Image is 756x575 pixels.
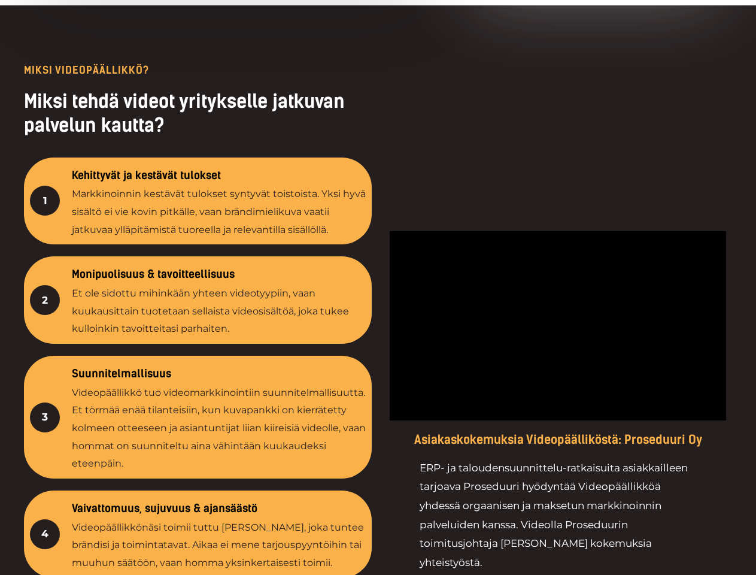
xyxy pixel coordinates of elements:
iframe: vimeo-videosoitin [390,231,726,420]
p: Videopäällikkö tuo videomarkkinointiin suunnitelmallisuutta. Et törmää enää tilanteisiin, kun kuv... [72,384,366,473]
h2: Miksi tehdä videot yritykselle jatkuvan palvelun kautta? [24,90,372,138]
h5: Asiakaskokemuksia Videopäälliköstä: Proseduuri Oy [390,432,726,447]
div: 1 [30,186,60,216]
h4: Monipuolisuus & tavoitteellisuus [72,268,366,282]
div: 3 [30,402,60,432]
h4: Vaivattomuus, sujuvuus & ajansäästö [72,503,366,516]
h4: Kehittyvät ja kestävät tulokset [72,170,366,183]
h4: Suunnitelmallisuus [72,368,366,381]
p: ERP- ja taloudensuunnittelu-ratkaisuita asiakkailleen tarjoava Proseduuri hyödyntää Videopäällikk... [420,459,696,572]
div: 4 [30,519,60,549]
div: 2 [30,285,60,315]
p: Et ole sidottu mihinkään yhteen videotyypiin, vaan kuukausittain tuotetaan sellaista videosisältö... [72,285,366,338]
p: Markkinoinnin kestävät tulokset syntyvät toistoista. Yksi hyvä sisältö ei vie kovin pitkälle, vaa... [72,185,366,238]
p: Videopäällikkönäsi toimii tuttu [PERSON_NAME], joka tuntee brändisi ja toimintatavat. Aikaa ei me... [72,519,366,572]
p: MIKSI VIDEOPÄÄLLIKKÖ? [24,65,372,75]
